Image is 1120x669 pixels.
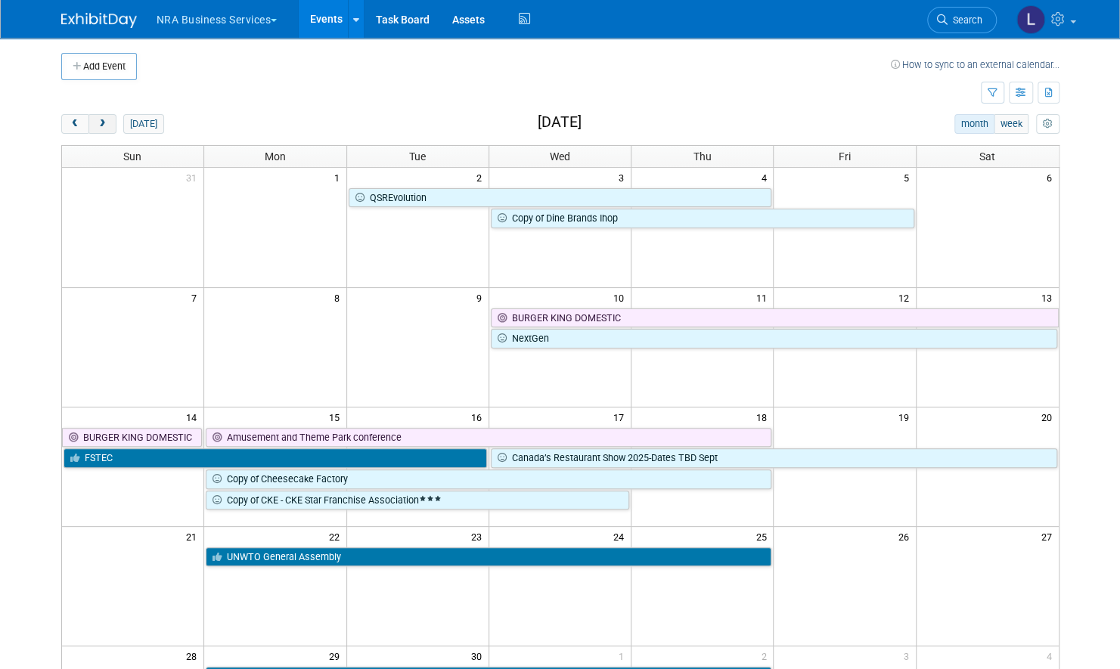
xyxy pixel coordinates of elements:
[1040,407,1059,426] span: 20
[954,114,994,134] button: month
[754,527,773,546] span: 25
[1045,646,1059,665] span: 4
[491,209,914,228] a: Copy of Dine Brands Ihop
[491,308,1059,328] a: BURGER KING DOMESTIC
[349,188,772,208] a: QSREvolution
[190,288,203,307] span: 7
[265,150,286,163] span: Mon
[62,428,203,448] a: BURGER KING DOMESTIC
[206,547,771,567] a: UNWTO General Assembly
[927,7,997,33] a: Search
[61,53,137,80] button: Add Event
[61,13,137,28] img: ExhibitDay
[61,114,89,134] button: prev
[550,150,570,163] span: Wed
[185,407,203,426] span: 14
[88,114,116,134] button: next
[612,527,631,546] span: 24
[185,168,203,187] span: 31
[123,150,141,163] span: Sun
[994,114,1028,134] button: week
[897,407,916,426] span: 19
[948,14,982,26] span: Search
[123,114,163,134] button: [DATE]
[1045,168,1059,187] span: 6
[64,448,487,468] a: FSTEC
[839,150,851,163] span: Fri
[612,288,631,307] span: 10
[1036,114,1059,134] button: myCustomButton
[470,407,489,426] span: 16
[327,646,346,665] span: 29
[206,491,629,510] a: Copy of CKE - CKE Star Franchise Association
[491,329,1057,348] a: NextGen
[1016,5,1045,34] img: Liz Wannemacher
[891,59,1060,70] a: How to sync to an external calendar...
[754,407,773,426] span: 18
[617,646,631,665] span: 1
[470,527,489,546] span: 23
[333,288,346,307] span: 8
[409,150,426,163] span: Tue
[491,448,1057,468] a: Canada’s Restaurant Show 2025-Dates TBD Sept
[897,527,916,546] span: 26
[327,407,346,426] span: 15
[206,469,771,489] a: Copy of Cheesecake Factory
[617,168,631,187] span: 3
[327,527,346,546] span: 22
[333,168,346,187] span: 1
[902,646,916,665] span: 3
[470,646,489,665] span: 30
[612,407,631,426] span: 17
[897,288,916,307] span: 12
[1040,288,1059,307] span: 13
[759,168,773,187] span: 4
[206,428,771,448] a: Amusement and Theme Park conference
[759,646,773,665] span: 2
[185,646,203,665] span: 28
[979,150,995,163] span: Sat
[754,288,773,307] span: 11
[537,114,581,131] h2: [DATE]
[902,168,916,187] span: 5
[1043,119,1053,129] i: Personalize Calendar
[475,288,489,307] span: 9
[1040,527,1059,546] span: 27
[475,168,489,187] span: 2
[693,150,712,163] span: Thu
[185,527,203,546] span: 21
